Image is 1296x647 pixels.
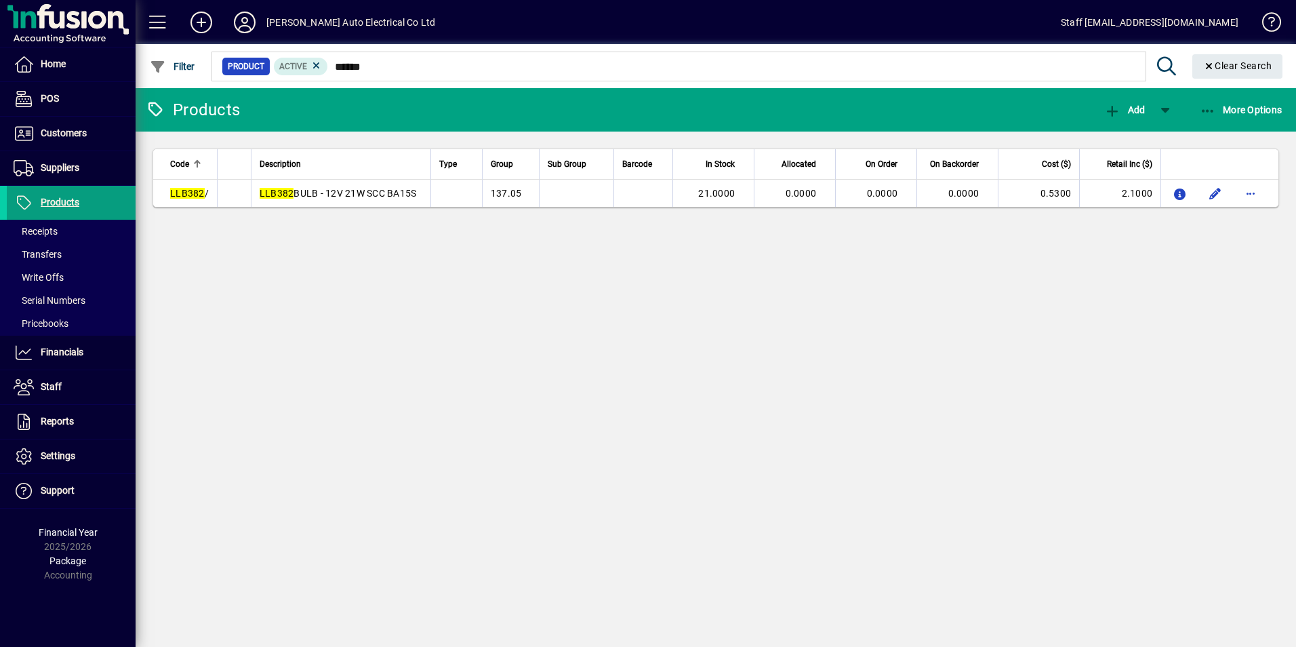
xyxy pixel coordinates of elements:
[622,157,652,172] span: Barcode
[930,157,979,172] span: On Backorder
[7,312,136,335] a: Pricebooks
[7,220,136,243] a: Receipts
[763,157,828,172] div: Allocated
[41,128,87,138] span: Customers
[7,47,136,81] a: Home
[223,10,266,35] button: Profile
[41,485,75,496] span: Support
[170,188,209,199] span: /
[14,318,68,329] span: Pricebooks
[260,157,422,172] div: Description
[1240,182,1261,204] button: More options
[14,295,85,306] span: Serial Numbers
[7,336,136,370] a: Financials
[7,289,136,312] a: Serial Numbers
[1079,180,1160,207] td: 2.1000
[439,157,474,172] div: Type
[41,58,66,69] span: Home
[14,249,62,260] span: Transfers
[266,12,435,33] div: [PERSON_NAME] Auto Electrical Co Ltd
[260,188,417,199] span: BULB - 12V 21W SCC BA15S
[491,188,522,199] span: 137.05
[49,555,86,566] span: Package
[7,474,136,508] a: Support
[622,157,664,172] div: Barcode
[41,93,59,104] span: POS
[1104,104,1145,115] span: Add
[41,162,79,173] span: Suppliers
[14,226,58,237] span: Receipts
[1192,54,1283,79] button: Clear
[1252,3,1279,47] a: Knowledge Base
[170,188,205,199] em: LLB382
[866,157,897,172] span: On Order
[491,157,531,172] div: Group
[439,157,457,172] span: Type
[1107,157,1152,172] span: Retail Inc ($)
[998,180,1079,207] td: 0.5300
[41,450,75,461] span: Settings
[867,188,898,199] span: 0.0000
[146,54,199,79] button: Filter
[1101,98,1148,122] button: Add
[548,157,605,172] div: Sub Group
[706,157,735,172] span: In Stock
[681,157,747,172] div: In Stock
[170,157,189,172] span: Code
[7,439,136,473] a: Settings
[274,58,328,75] mat-chip: Activation Status: Active
[1061,12,1238,33] div: Staff [EMAIL_ADDRESS][DOMAIN_NAME]
[260,188,294,199] em: LLB382
[170,157,209,172] div: Code
[41,347,83,357] span: Financials
[1204,182,1226,204] button: Edit
[7,405,136,439] a: Reports
[14,272,64,283] span: Write Offs
[150,61,195,72] span: Filter
[7,243,136,266] a: Transfers
[925,157,991,172] div: On Backorder
[146,99,240,121] div: Products
[1200,104,1282,115] span: More Options
[7,266,136,289] a: Write Offs
[844,157,910,172] div: On Order
[279,62,307,71] span: Active
[7,82,136,116] a: POS
[41,381,62,392] span: Staff
[41,416,74,427] span: Reports
[491,157,513,172] span: Group
[7,151,136,185] a: Suppliers
[260,157,301,172] span: Description
[41,197,79,208] span: Products
[782,157,816,172] span: Allocated
[180,10,223,35] button: Add
[1042,157,1071,172] span: Cost ($)
[7,370,136,404] a: Staff
[786,188,817,199] span: 0.0000
[1203,60,1272,71] span: Clear Search
[698,188,735,199] span: 21.0000
[39,527,98,538] span: Financial Year
[7,117,136,151] a: Customers
[548,157,586,172] span: Sub Group
[948,188,979,199] span: 0.0000
[1196,98,1286,122] button: More Options
[228,60,264,73] span: Product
